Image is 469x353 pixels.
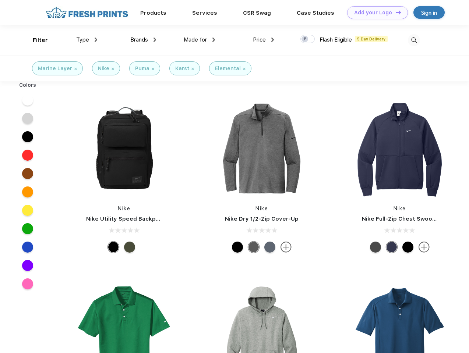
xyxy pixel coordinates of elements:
img: dropdown.png [95,38,97,42]
span: Brands [130,36,148,43]
img: filter_cancel.svg [152,68,154,70]
img: fo%20logo%202.webp [44,6,130,19]
div: Add your Logo [354,10,392,16]
div: Black Heather [248,242,259,253]
img: dropdown.png [154,38,156,42]
div: Black [108,242,119,253]
div: Colors [14,81,42,89]
img: DT [396,10,401,14]
div: Marine Layer [38,65,72,72]
img: filter_cancel.svg [74,68,77,70]
img: dropdown.png [212,38,215,42]
span: Price [253,36,266,43]
a: Sign in [413,6,445,19]
div: Black [232,242,243,253]
div: Anthracite [370,242,381,253]
div: Black [402,242,413,253]
img: filter_cancel.svg [191,68,194,70]
span: Made for [184,36,207,43]
a: Nike [118,206,130,211]
a: Nike Utility Speed Backpack [86,215,166,222]
img: more.svg [419,242,430,253]
img: desktop_search.svg [408,34,420,46]
a: Nike Dry 1/2-Zip Cover-Up [225,215,299,222]
img: more.svg [281,242,292,253]
img: dropdown.png [271,38,274,42]
img: filter_cancel.svg [112,68,114,70]
div: Karst [175,65,189,72]
div: Sign in [421,8,437,17]
div: Elemental [215,65,241,72]
div: Filter [33,36,48,44]
div: Cargo Khaki [124,242,135,253]
div: Nike [98,65,109,72]
a: Nike Full-Zip Chest Swoosh Jacket [362,215,460,222]
span: Flash Eligible [320,36,352,43]
a: CSR Swag [243,10,271,16]
img: func=resize&h=266 [213,100,311,197]
a: Nike [394,206,406,211]
img: func=resize&h=266 [75,100,173,197]
div: Navy Heather [264,242,275,253]
span: 5 Day Delivery [355,36,388,42]
img: func=resize&h=266 [351,100,449,197]
a: Nike [255,206,268,211]
a: Services [192,10,217,16]
div: Midnight Navy [386,242,397,253]
a: Products [140,10,166,16]
span: Type [76,36,89,43]
div: Puma [135,65,149,72]
img: filter_cancel.svg [243,68,246,70]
